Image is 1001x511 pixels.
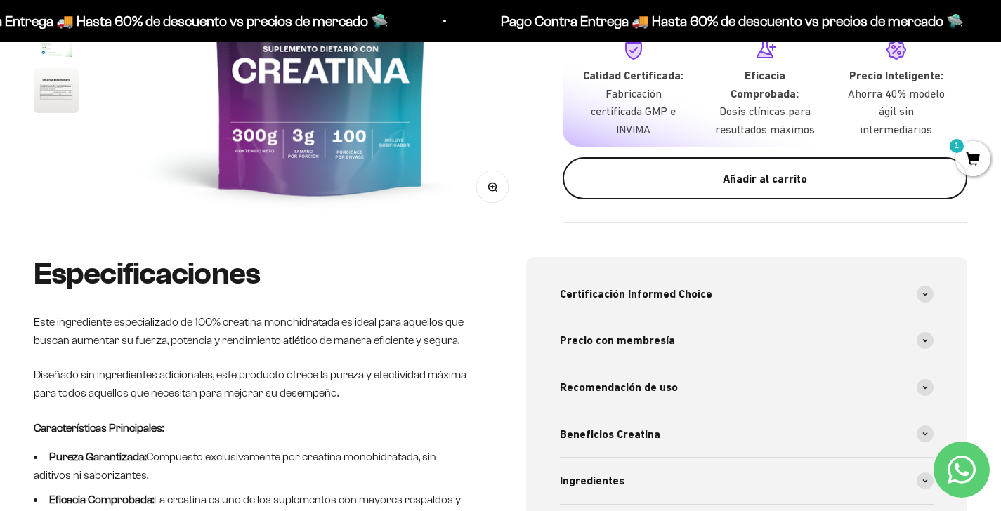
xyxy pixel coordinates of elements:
[560,285,712,303] span: Certificación Informed Choice
[563,158,967,200] button: Añadir al carrito
[560,364,934,411] summary: Recomendación de uso
[560,378,678,397] span: Recomendación de uso
[842,85,950,139] p: Ahorra 40% modelo ágil sin intermediarios
[955,152,990,168] a: 1
[34,448,476,484] li: Compuesto exclusivamente por creatina monohidratada, sin aditivos ni saborizantes.
[34,422,164,434] strong: Características Principales:
[560,331,675,350] span: Precio con membresía
[710,103,819,139] p: Dosis clínicas para resultados máximos
[580,85,688,139] p: Fabricación certificada GMP e INVIMA
[49,451,146,463] strong: Pureza Garantizada:
[560,411,934,458] summary: Beneficios Creatina
[731,69,799,100] strong: Eficacia Comprobada:
[34,257,476,291] h2: Especificaciones
[560,472,624,490] span: Ingredientes
[49,493,154,505] strong: Eficacia Comprobada:
[583,69,683,82] strong: Calidad Certificada:
[560,271,934,317] summary: Certificación Informed Choice
[948,138,965,154] mark: 1
[560,317,934,364] summary: Precio con membresía
[849,69,943,82] strong: Precio Inteligente:
[34,313,476,349] p: Este ingrediente especializado de 100% creatina monohidratada es ideal para aquellos que buscan a...
[501,10,964,32] p: Pago Contra Entrega 🚚 Hasta 60% de descuento vs precios de mercado 🛸
[34,68,79,113] img: Creatina Monohidrato
[591,170,939,188] div: Añadir al carrito
[560,458,934,504] summary: Ingredientes
[34,366,476,401] p: Diseñado sin ingredientes adicionales, este producto ofrece la pureza y efectividad máxima para t...
[34,68,79,117] button: Ir al artículo 6
[560,425,660,444] span: Beneficios Creatina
